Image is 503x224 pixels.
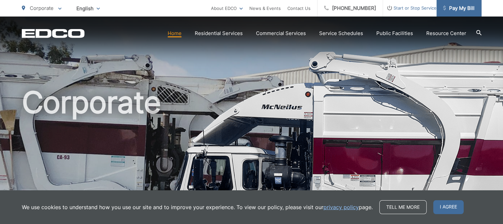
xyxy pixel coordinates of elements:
[379,200,427,214] a: Tell me more
[287,4,311,12] a: Contact Us
[249,4,281,12] a: News & Events
[22,203,373,211] p: We use cookies to understand how you use our site and to improve your experience. To view our pol...
[319,29,363,37] a: Service Schedules
[211,4,243,12] a: About EDCO
[426,29,466,37] a: Resource Center
[256,29,306,37] a: Commercial Services
[195,29,243,37] a: Residential Services
[30,5,54,11] span: Corporate
[376,29,413,37] a: Public Facilities
[71,3,105,14] span: English
[433,200,464,214] span: I agree
[168,29,182,37] a: Home
[323,203,359,211] a: privacy policy
[22,29,85,38] a: EDCD logo. Return to the homepage.
[443,4,475,12] span: Pay My Bill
